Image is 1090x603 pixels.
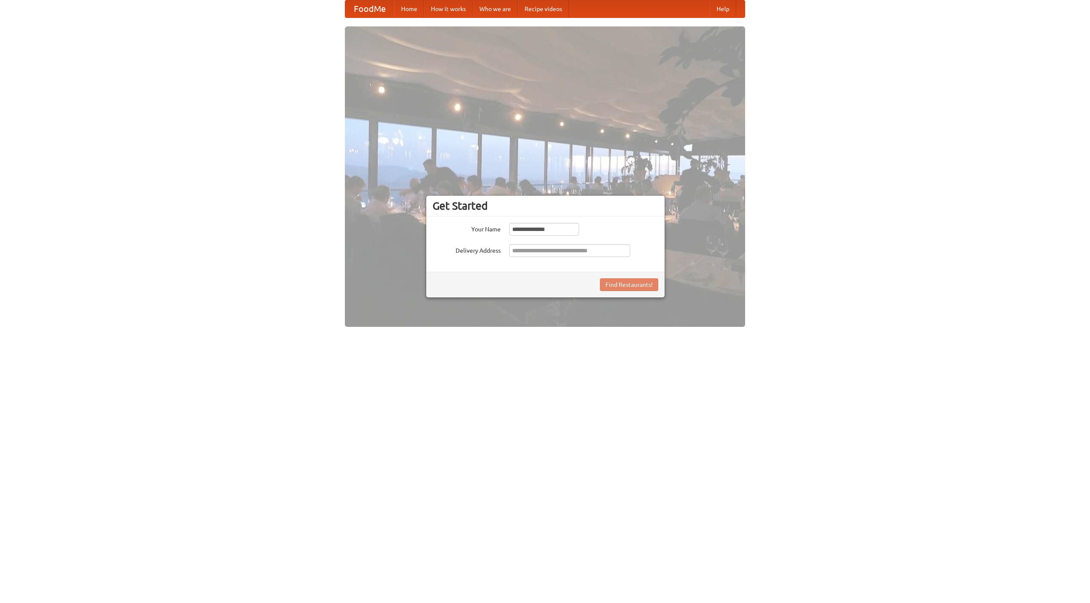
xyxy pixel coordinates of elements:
a: Recipe videos [518,0,569,17]
a: Who we are [473,0,518,17]
label: Delivery Address [433,244,501,255]
button: Find Restaurants! [600,278,658,291]
label: Your Name [433,223,501,234]
h3: Get Started [433,199,658,212]
a: Help [710,0,736,17]
a: How it works [424,0,473,17]
a: FoodMe [345,0,394,17]
a: Home [394,0,424,17]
